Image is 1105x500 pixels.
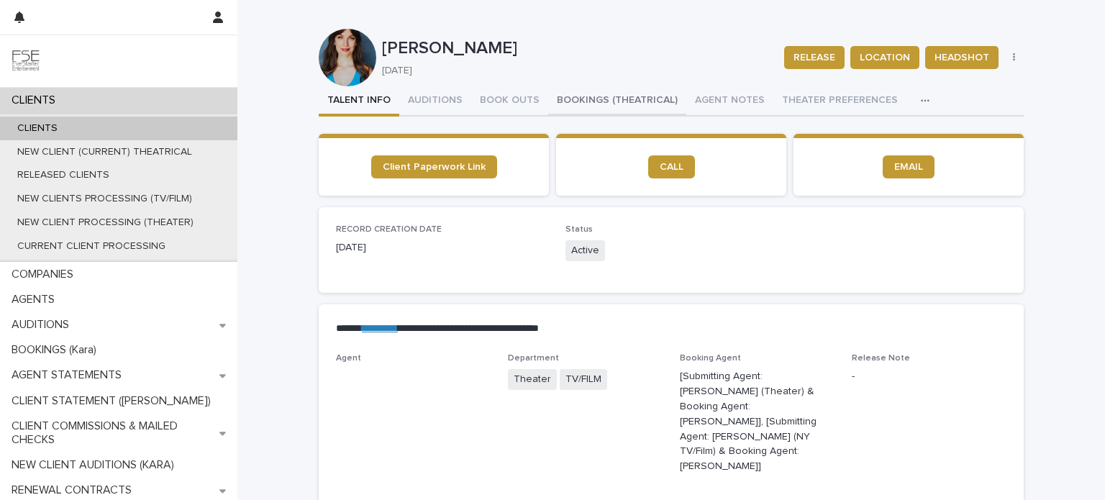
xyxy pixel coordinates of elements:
span: Theater [508,369,557,390]
p: [DATE] [382,65,767,77]
button: AUDITIONS [399,86,471,117]
p: [Submitting Agent: [PERSON_NAME] (Theater) & Booking Agent: [PERSON_NAME]], [Submitting Agent: [P... [680,369,835,474]
p: NEW CLIENT PROCESSING (THEATER) [6,217,205,229]
img: 9JgRvJ3ETPGCJDhvPVA5 [12,47,40,76]
span: LOCATION [860,50,910,65]
p: CURRENT CLIENT PROCESSING [6,240,177,253]
span: TV/FILM [560,369,607,390]
span: Client Paperwork Link [383,162,486,172]
p: CLIENT STATEMENT ([PERSON_NAME]) [6,394,222,408]
span: Active [565,240,605,261]
p: CLIENT COMMISSIONS & MAILED CHECKS [6,419,219,447]
button: LOCATION [850,46,919,69]
p: RENEWAL CONTRACTS [6,483,143,497]
p: COMPANIES [6,268,85,281]
span: CALL [660,162,683,172]
span: RELEASE [793,50,835,65]
button: HEADSHOT [925,46,999,69]
button: RELEASE [784,46,845,69]
p: [PERSON_NAME] [382,38,773,59]
button: BOOKINGS (THEATRICAL) [548,86,686,117]
span: Department [508,354,559,363]
span: Booking Agent [680,354,741,363]
p: NEW CLIENTS PROCESSING (TV/FILM) [6,193,204,205]
p: CLIENTS [6,94,67,107]
p: RELEASED CLIENTS [6,169,121,181]
span: EMAIL [894,162,923,172]
button: THEATER PREFERENCES [773,86,906,117]
button: BOOK OUTS [471,86,548,117]
button: AGENT NOTES [686,86,773,117]
span: Agent [336,354,361,363]
p: AUDITIONS [6,318,81,332]
p: BOOKINGS (Kara) [6,343,108,357]
p: - [852,369,1006,384]
span: Release Note [852,354,910,363]
p: CLIENTS [6,122,69,135]
a: CALL [648,155,695,178]
p: AGENT STATEMENTS [6,368,133,382]
p: NEW CLIENT AUDITIONS (KARA) [6,458,186,472]
span: Status [565,225,593,234]
p: AGENTS [6,293,66,306]
button: TALENT INFO [319,86,399,117]
a: EMAIL [883,155,935,178]
a: Client Paperwork Link [371,155,497,178]
p: NEW CLIENT (CURRENT) THEATRICAL [6,146,204,158]
span: RECORD CREATION DATE [336,225,442,234]
span: HEADSHOT [935,50,989,65]
p: [DATE] [336,240,548,255]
